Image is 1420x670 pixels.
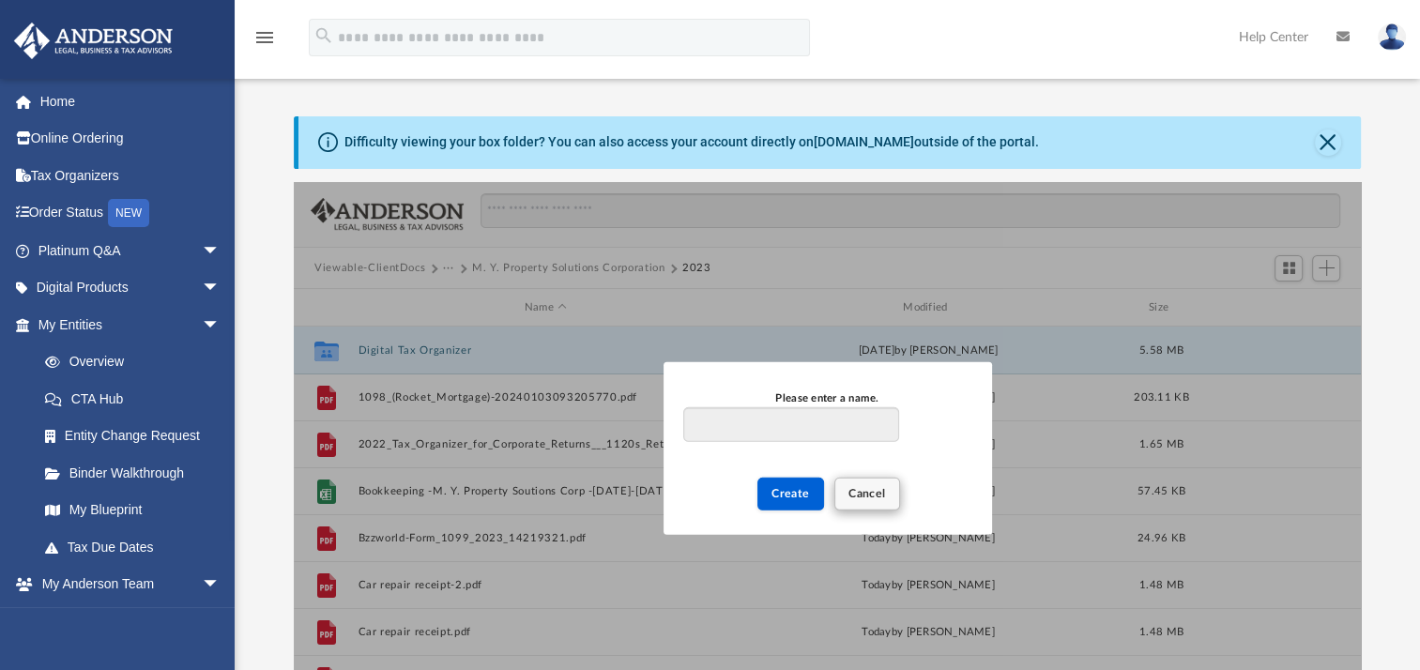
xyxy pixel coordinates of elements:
img: Anderson Advisors Platinum Portal [8,23,178,59]
span: Cancel [848,488,886,499]
button: Close [1315,129,1341,156]
button: Create [757,478,824,510]
a: Entity Change Request [26,418,249,455]
a: Home [13,83,249,120]
div: New Folder [664,362,992,535]
i: search [313,25,334,46]
img: User Pic [1378,23,1406,51]
a: Tax Organizers [13,157,249,194]
span: Create [771,488,810,499]
a: CTA Hub [26,380,249,418]
a: Overview [26,343,249,381]
input: Please enter a name. [683,407,898,443]
a: My Blueprint [26,492,239,529]
div: Difficulty viewing your box folder? You can also access your account directly on outside of the p... [344,132,1039,152]
span: arrow_drop_down [202,269,239,308]
div: Please enter a name. [683,390,970,407]
a: My Anderson Team [26,602,230,640]
a: [DOMAIN_NAME] [814,134,914,149]
button: Cancel [834,478,900,510]
a: Tax Due Dates [26,528,249,566]
a: Digital Productsarrow_drop_down [13,269,249,307]
a: Online Ordering [13,120,249,158]
a: Binder Walkthrough [26,454,249,492]
a: Platinum Q&Aarrow_drop_down [13,232,249,269]
i: menu [253,26,276,49]
a: menu [253,36,276,49]
div: NEW [108,199,149,227]
span: arrow_drop_down [202,232,239,270]
a: My Anderson Teamarrow_drop_down [13,566,239,603]
span: arrow_drop_down [202,306,239,344]
a: Order StatusNEW [13,194,249,233]
span: arrow_drop_down [202,566,239,604]
a: My Entitiesarrow_drop_down [13,306,249,343]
